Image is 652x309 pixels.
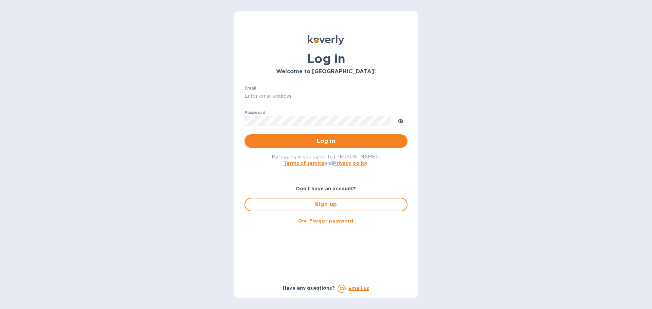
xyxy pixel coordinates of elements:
[308,35,344,45] img: Koverly
[283,285,335,291] b: Have any questions?
[348,286,369,291] a: Email us
[333,160,367,166] a: Privacy policy
[244,86,256,90] label: Email
[244,198,407,211] button: Sign up
[250,137,402,145] span: Log in
[244,52,407,66] h1: Log in
[244,91,407,101] input: Enter email address
[272,154,381,166] span: By logging in you agree to [PERSON_NAME]'s and .
[244,134,407,148] button: Log in
[244,69,407,75] h3: Welcome to [GEOGRAPHIC_DATA]!
[284,160,325,166] a: Terms of service
[309,218,353,224] u: Forgot password
[251,200,401,209] span: Sign up
[244,111,265,115] label: Password
[394,114,407,127] button: toggle password visibility
[296,186,356,191] b: Don't have an account?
